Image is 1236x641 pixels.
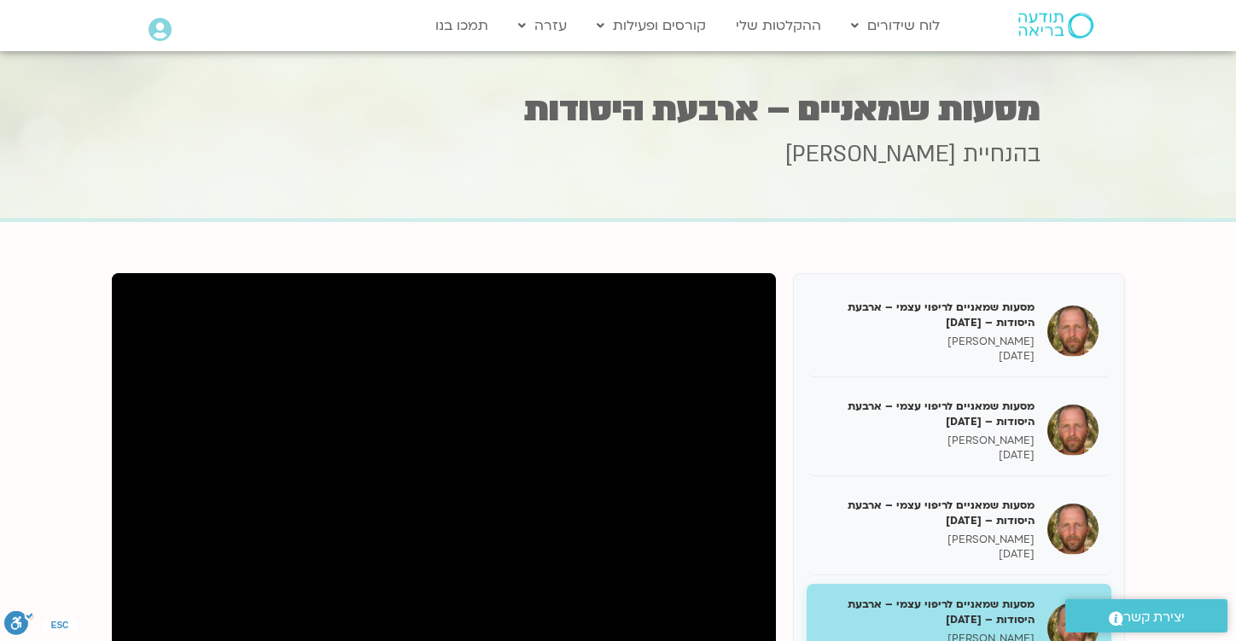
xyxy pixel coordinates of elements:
img: מסעות שמאניים לריפוי עצמי – ארבעת היסודות – 15.9.25 [1047,504,1099,555]
p: [PERSON_NAME] [819,533,1035,547]
a: קורסים ופעילות [588,9,714,42]
a: ההקלטות שלי [727,9,830,42]
p: [PERSON_NAME] [819,434,1035,448]
h1: מסעות שמאניים – ארבעת היסודות [195,93,1041,126]
h5: מסעות שמאניים לריפוי עצמי – ארבעת היסודות – [DATE] [819,597,1035,627]
p: [DATE] [819,448,1035,463]
a: לוח שידורים [842,9,948,42]
a: יצירת קשר [1065,599,1227,632]
p: [PERSON_NAME] [819,335,1035,349]
a: תמכו בנו [427,9,497,42]
a: עזרה [510,9,575,42]
img: מסעות שמאניים לריפוי עצמי – ארבעת היסודות – 1.9.25 [1047,306,1099,357]
img: מסעות שמאניים לריפוי עצמי – ארבעת היסודות – 8.9.25 [1047,405,1099,456]
span: בהנחיית [963,139,1041,170]
p: [DATE] [819,349,1035,364]
h5: מסעות שמאניים לריפוי עצמי – ארבעת היסודות – [DATE] [819,498,1035,528]
h5: מסעות שמאניים לריפוי עצמי – ארבעת היסודות – [DATE] [819,399,1035,429]
p: [DATE] [819,547,1035,562]
span: יצירת קשר [1123,606,1185,629]
h5: מסעות שמאניים לריפוי עצמי – ארבעת היסודות – [DATE] [819,300,1035,330]
img: תודעה בריאה [1018,13,1093,38]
